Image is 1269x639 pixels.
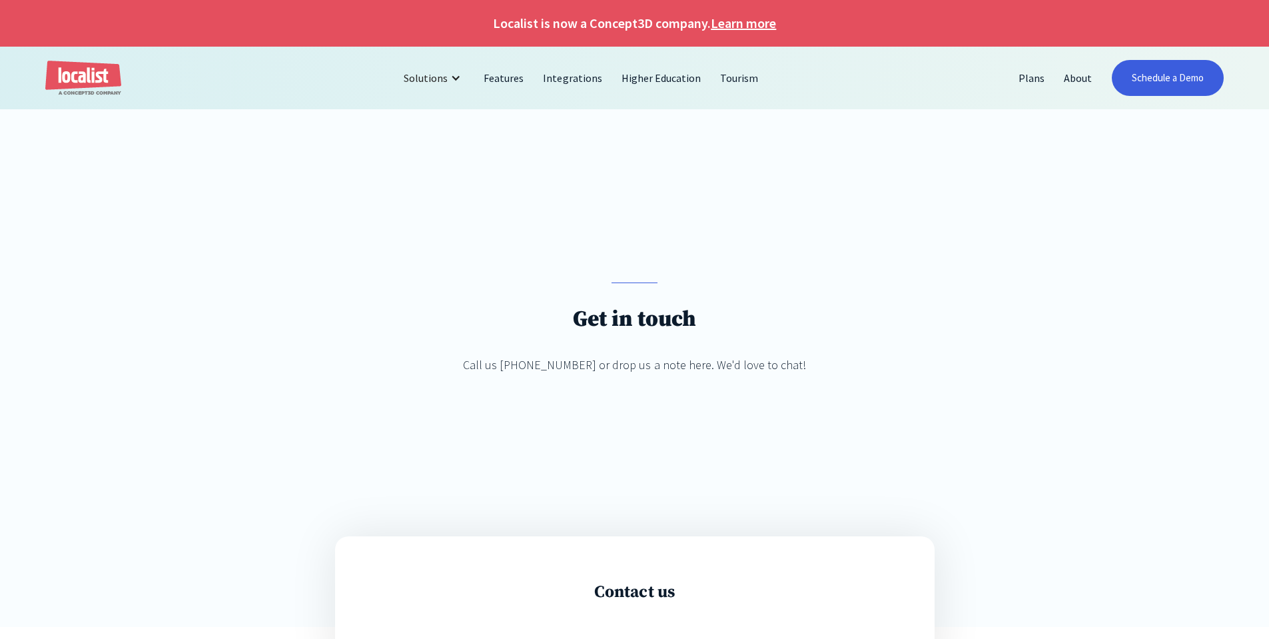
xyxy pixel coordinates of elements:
[463,356,806,374] div: Call us [PHONE_NUMBER] or drop us a note here. We'd love to chat!
[711,62,768,94] a: Tourism
[573,306,695,333] h1: Get in touch
[1055,62,1102,94] a: About
[1009,62,1055,94] a: Plans
[426,582,844,602] h3: Contact us
[1112,60,1224,96] a: Schedule a Demo
[474,62,534,94] a: Features
[612,62,711,94] a: Higher Education
[534,62,612,94] a: Integrations
[404,70,448,86] div: Solutions
[711,13,776,33] a: Learn more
